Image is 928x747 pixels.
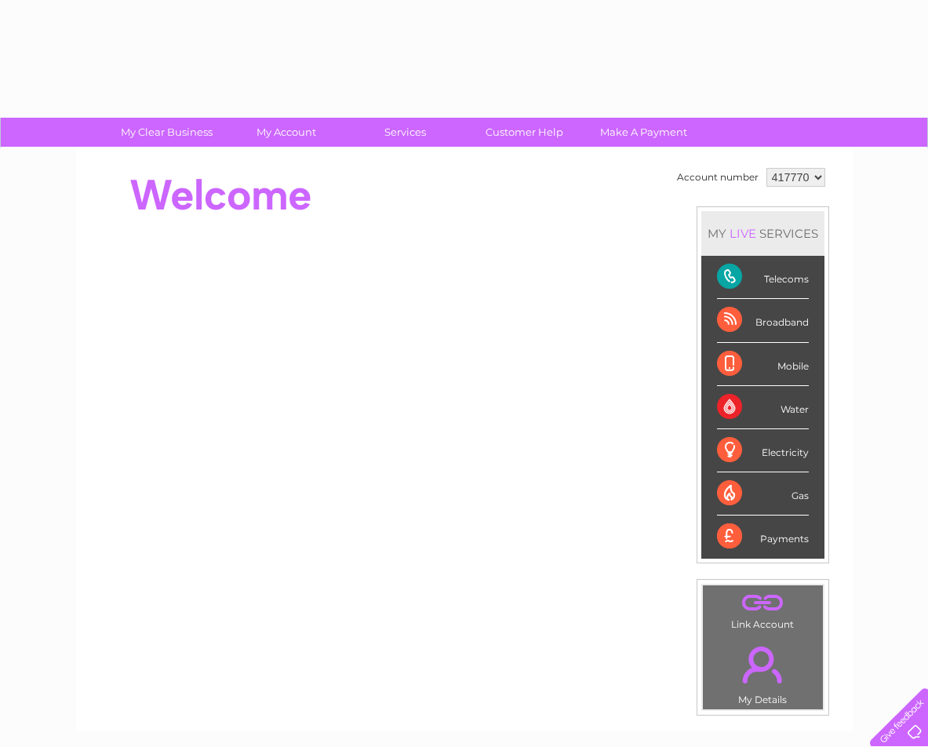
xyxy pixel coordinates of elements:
a: . [707,637,819,692]
div: Broadband [717,299,809,342]
a: Make A Payment [579,118,708,147]
td: My Details [702,633,824,710]
div: LIVE [726,226,759,241]
a: My Account [221,118,351,147]
div: Mobile [717,343,809,386]
td: Link Account [702,585,824,634]
div: MY SERVICES [701,211,824,256]
div: Telecoms [717,256,809,299]
a: . [707,589,819,617]
a: Services [340,118,470,147]
div: Water [717,386,809,429]
a: My Clear Business [102,118,231,147]
div: Electricity [717,429,809,472]
div: Payments [717,516,809,558]
a: Customer Help [460,118,589,147]
div: Gas [717,472,809,516]
td: Account number [673,164,762,191]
